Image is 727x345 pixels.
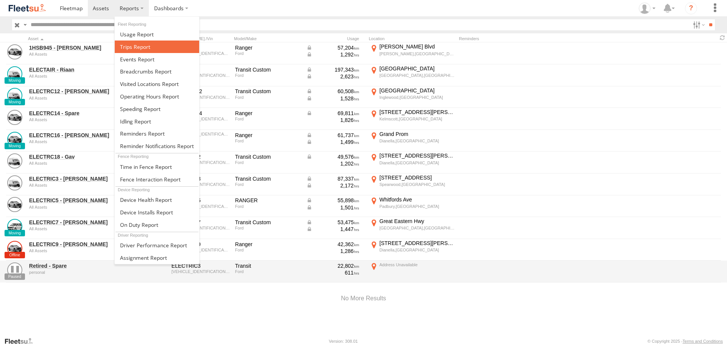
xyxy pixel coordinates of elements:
[172,66,230,73] div: ELECTAIR
[115,127,199,140] a: Reminders Report
[115,65,199,78] a: Breadcrumbs Report
[7,262,22,278] a: View Asset Details
[115,219,199,231] a: On Duty Report
[306,139,359,145] div: Data from Vehicle CANbus
[7,132,22,147] a: View Asset Details
[235,197,301,204] div: RANGER
[306,204,359,211] div: Data from Vehicle CANbus
[329,339,358,343] div: Version: 308.01
[115,90,199,103] a: Asset Operating Hours Report
[306,66,359,73] div: Data from Vehicle CANbus
[115,140,199,152] a: Service Reminder Notifications Report
[7,241,22,256] a: View Asset Details
[379,152,455,159] div: [STREET_ADDRESS][PERSON_NAME]
[29,241,133,248] a: ELECTRIC9 - [PERSON_NAME]
[235,132,301,139] div: Ranger
[379,43,455,50] div: [PERSON_NAME] Blvd
[172,269,230,274] div: WF0YXXTTGYLS21315
[172,248,230,252] div: MNAUMAF50FW475764
[172,219,230,226] div: ELECTRIC7
[29,88,133,95] a: ELECTRC12 - [PERSON_NAME]
[235,248,301,252] div: Ford
[235,66,301,73] div: Transit Custom
[379,95,455,100] div: Inglewood,[GEOGRAPHIC_DATA]
[306,110,359,117] div: Data from Vehicle CANbus
[29,52,133,56] div: undefined
[4,337,39,345] a: Visit our Website
[29,219,133,226] a: ELECTRIC7 - [PERSON_NAME]
[7,88,22,103] a: View Asset Details
[379,174,455,181] div: [STREET_ADDRESS]
[7,66,22,81] a: View Asset Details
[379,73,455,78] div: [GEOGRAPHIC_DATA],[GEOGRAPHIC_DATA]
[306,95,359,102] div: Data from Vehicle CANbus
[379,116,455,122] div: Kelmscott,[GEOGRAPHIC_DATA]
[306,197,359,204] div: Data from Vehicle CANbus
[7,175,22,190] a: View Asset Details
[29,44,133,51] a: 1HSB945 - [PERSON_NAME]
[235,182,301,187] div: Ford
[235,175,301,182] div: Transit Custom
[459,36,580,41] div: Reminders
[379,160,455,165] div: Dianella,[GEOGRAPHIC_DATA]
[306,88,359,95] div: Data from Vehicle CANbus
[170,36,231,41] div: [PERSON_NAME]./Vin
[115,206,199,219] a: Device Installs Report
[369,240,456,260] label: Click to View Current Location
[685,2,697,14] i: ?
[28,36,134,41] div: Click to Sort
[7,219,22,234] a: View Asset Details
[379,87,455,94] div: [GEOGRAPHIC_DATA]
[369,36,456,41] div: Location
[235,44,301,51] div: Ranger
[379,138,455,144] div: Dianella,[GEOGRAPHIC_DATA]
[379,240,455,247] div: [STREET_ADDRESS][PERSON_NAME]
[306,51,359,58] div: Data from Vehicle CANbus
[172,117,230,121] div: MNAUMAF80GW574265
[306,182,359,189] div: Data from Vehicle CANbus
[172,197,230,204] div: ELECTRIC5
[172,51,230,56] div: MNAUMAF50HW805362
[115,251,199,264] a: Assignment Report
[115,173,199,186] a: Fence Interaction Report
[172,153,230,160] div: ELECTRIC2
[718,34,727,41] span: Refresh
[306,175,359,182] div: Data from Vehicle CANbus
[235,73,301,78] div: Ford
[306,219,359,226] div: Data from Vehicle CANbus
[172,95,230,100] div: WF0YXXTTGYLS21315
[235,88,301,95] div: Transit Custom
[172,175,230,182] div: ELECTRIC3
[369,196,456,217] label: Click to View Current Location
[29,153,133,160] a: ELECTRC18 - Gav
[115,78,199,90] a: Visited Locations Report
[235,262,301,269] div: Transit
[29,205,133,209] div: undefined
[306,153,359,160] div: Data from Vehicle CANbus
[379,182,455,187] div: Spearwood,[GEOGRAPHIC_DATA]
[235,160,301,165] div: Ford
[115,239,199,251] a: Driver Performance Report
[172,160,230,165] div: WF0YXXTTGYMJ86128
[29,197,133,204] a: ELECTRIC5 - [PERSON_NAME]
[647,339,723,343] div: © Copyright 2025 -
[379,196,455,203] div: Whitfords Ave
[172,182,230,187] div: WF0YXXTTGYLS21315
[690,19,706,30] label: Search Filter Options
[7,153,22,169] a: View Asset Details
[306,117,359,123] div: 1,826
[369,65,456,86] label: Click to View Current Location
[234,36,302,41] div: Model/Make
[379,247,455,253] div: Dianella,[GEOGRAPHIC_DATA]
[172,44,230,51] div: 1HSB945
[172,132,230,136] div: MNACMEF70PW281940
[379,109,455,116] div: [STREET_ADDRESS][PERSON_NAME]
[306,44,359,51] div: Data from Vehicle CANbus
[29,226,133,231] div: undefined
[115,115,199,128] a: Idling Report
[172,226,230,230] div: WF0YXXTTGYKU87957
[7,197,22,212] a: View Asset Details
[235,117,301,121] div: Ford
[172,73,230,78] div: WF0YXXTTGYNJ17812
[29,110,133,117] a: ELECTRC14 - Spare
